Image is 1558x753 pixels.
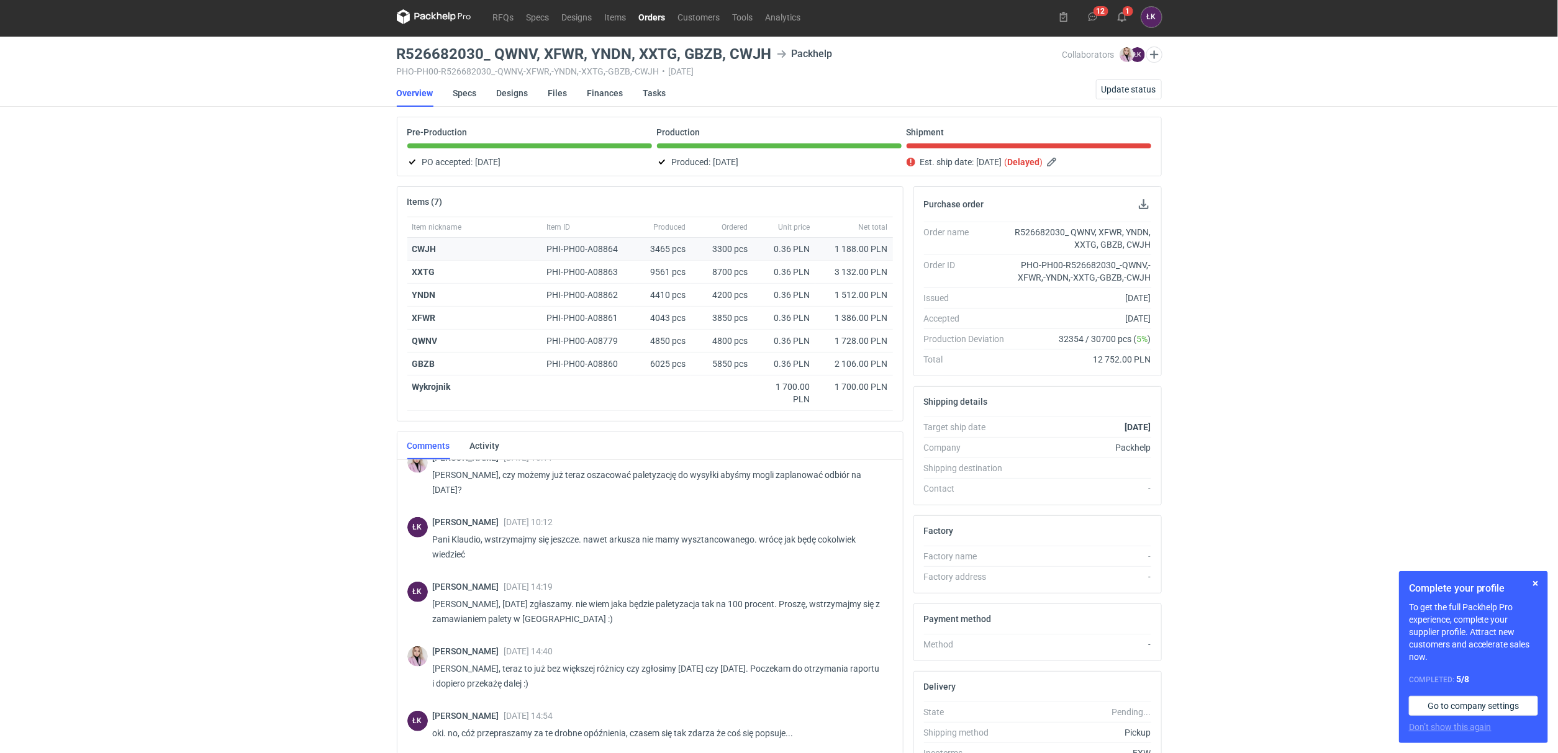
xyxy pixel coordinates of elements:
a: CWJH [412,244,437,254]
div: Production Deviation [924,333,1015,345]
button: ŁK [1141,7,1162,27]
div: Factory name [924,550,1015,562]
a: Activity [470,432,500,459]
div: Łukasz Kowalski [1141,7,1162,27]
div: - [1015,570,1151,583]
h2: Payment method [924,614,992,624]
div: PHI-PH00-A08862 [547,289,630,301]
a: Tools [727,9,759,24]
div: PHI-PH00-A08860 [547,358,630,370]
button: 12 [1083,7,1103,27]
div: PHI-PH00-A08861 [547,312,630,324]
div: 12 752.00 PLN [1015,353,1151,366]
div: 0.36 PLN [758,312,810,324]
a: Specs [520,9,556,24]
span: Item ID [547,222,571,232]
button: Download PO [1136,197,1151,212]
div: 0.36 PLN [758,335,810,347]
div: Order name [924,226,1015,251]
div: Packhelp [777,47,833,61]
div: PO accepted: [407,155,652,169]
div: 0.36 PLN [758,243,810,255]
div: Order ID [924,259,1015,284]
a: Items [599,9,633,24]
div: 4410 pcs [635,284,691,307]
div: PHI-PH00-A08779 [547,335,630,347]
button: Update status [1096,79,1162,99]
span: [DATE] 14:40 [504,646,553,656]
h2: Delivery [924,682,956,692]
strong: Delayed [1008,157,1040,167]
span: [DATE] [476,155,501,169]
span: [DATE] 14:19 [504,582,553,592]
h3: R526682030_ QWNV, XFWR, YNDN, XXTG, GBZB, CWJH [397,47,772,61]
p: Shipment [907,127,944,137]
span: [DATE] 10:12 [504,517,553,527]
svg: Packhelp Pro [397,9,471,24]
p: Pani Klaudio, wstrzymajmy się jeszcze. nawet arkusza nie mamy wysztancowanego. wrócę jak będę cok... [433,532,883,562]
h2: Factory [924,526,954,536]
img: Klaudia Wiśniewska [407,453,428,473]
p: To get the full Packhelp Pro experience, complete your supplier profile. Attract new customers an... [1409,601,1538,663]
div: Shipping destination [924,462,1015,474]
a: Files [548,79,568,107]
div: 1 700.00 PLN [758,381,810,405]
strong: XXTG [412,267,435,277]
p: [PERSON_NAME], czy możemy już teraz oszacować paletyzację do wysyłki abyśmy mogli zaplanować odbi... [433,467,883,497]
div: Łukasz Kowalski [407,517,428,538]
h2: Items (7) [407,197,443,207]
a: YNDN [412,290,436,300]
a: Finances [587,79,623,107]
div: Factory address [924,570,1015,583]
button: Skip for now [1528,576,1543,591]
div: - [1015,550,1151,562]
div: PHO-PH00-R526682030_-QWNV,-XFWR,-YNDN,-XXTG,-GBZB,-CWJH [1015,259,1151,284]
span: Produced [654,222,686,232]
h2: Shipping details [924,397,988,407]
strong: QWNV [412,336,438,346]
a: Go to company settings [1409,696,1538,716]
div: Contact [924,482,1015,495]
strong: Wykrojnik [412,382,451,392]
div: 4043 pcs [635,307,691,330]
figcaption: ŁK [407,582,428,602]
div: Accepted [924,312,1015,325]
a: Specs [453,79,477,107]
strong: [DATE] [1125,422,1151,432]
div: Łukasz Kowalski [407,711,428,731]
a: Designs [497,79,528,107]
span: 32354 / 30700 pcs ( ) [1059,333,1151,345]
div: Shipping method [924,726,1015,739]
p: Production [657,127,700,137]
div: 3 132.00 PLN [820,266,888,278]
div: - [1015,482,1151,495]
strong: 5 / 8 [1456,674,1469,684]
div: Issued [924,292,1015,304]
em: Pending... [1112,707,1151,717]
span: Ordered [722,222,748,232]
figcaption: ŁK [407,517,428,538]
strong: XFWR [412,313,436,323]
div: Packhelp [1015,441,1151,454]
div: 4850 pcs [635,330,691,353]
span: [DATE] 14:54 [504,711,553,721]
div: Produced: [657,155,902,169]
img: Klaudia Wiśniewska [407,646,428,667]
div: 3300 pcs [691,238,753,261]
div: 1 386.00 PLN [820,312,888,324]
span: Item nickname [412,222,462,232]
div: Est. ship date: [907,155,1151,169]
div: 1 188.00 PLN [820,243,888,255]
div: R526682030_ QWNV, XFWR, YNDN, XXTG, GBZB, CWJH [1015,226,1151,251]
p: Pre-Production [407,127,468,137]
div: [DATE] [1015,312,1151,325]
div: Target ship date [924,421,1015,433]
button: Edit collaborators [1146,47,1162,63]
a: GBZB [412,359,435,369]
a: Overview [397,79,433,107]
